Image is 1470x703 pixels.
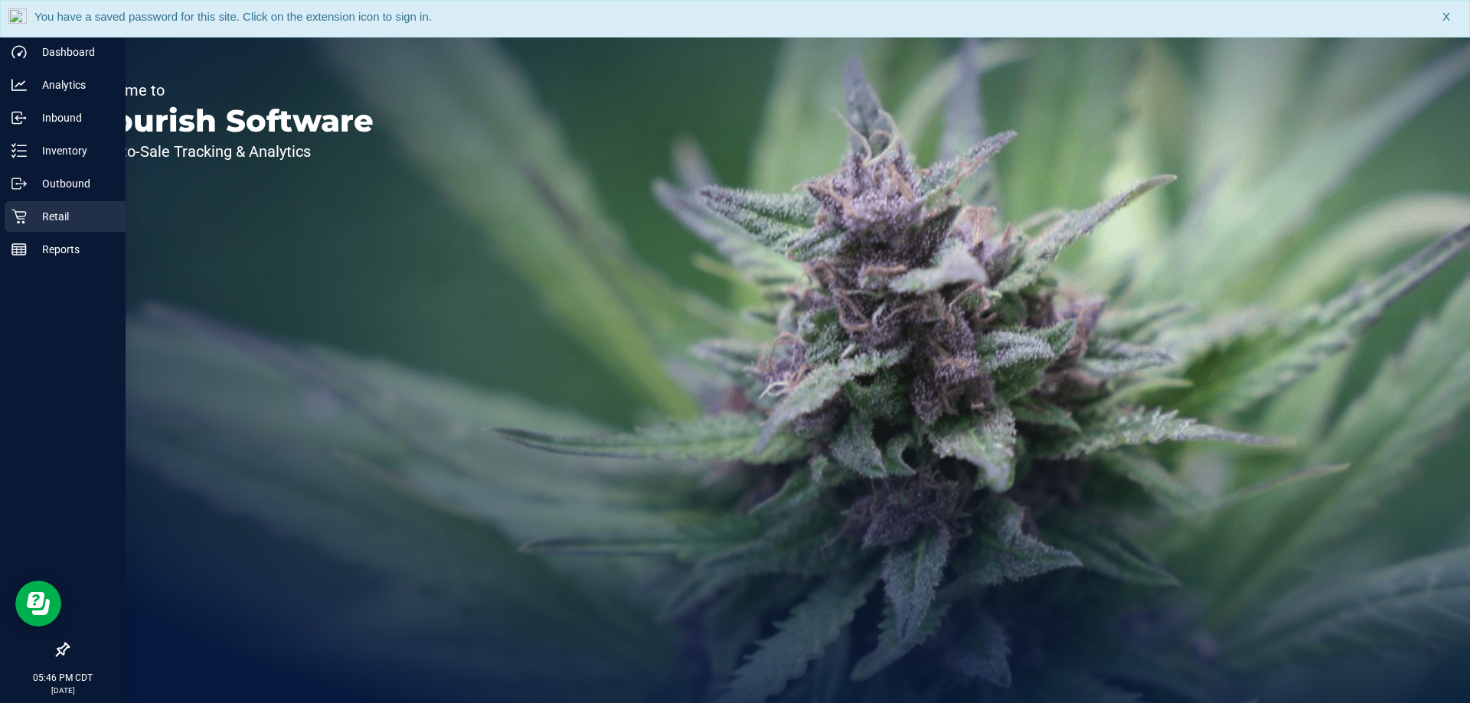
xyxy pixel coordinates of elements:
[27,142,119,160] p: Inventory
[7,685,119,696] p: [DATE]
[83,144,374,159] p: Seed-to-Sale Tracking & Analytics
[11,176,27,191] inline-svg: Outbound
[27,43,119,61] p: Dashboard
[11,110,27,125] inline-svg: Inbound
[15,581,61,627] iframe: Resource center
[27,76,119,94] p: Analytics
[11,77,27,93] inline-svg: Analytics
[27,207,119,226] p: Retail
[7,671,119,685] p: 05:46 PM CDT
[11,143,27,158] inline-svg: Inventory
[11,209,27,224] inline-svg: Retail
[11,44,27,60] inline-svg: Dashboard
[27,109,119,127] p: Inbound
[34,10,432,23] span: You have a saved password for this site. Click on the extension icon to sign in.
[11,242,27,257] inline-svg: Reports
[27,174,119,193] p: Outbound
[27,240,119,259] p: Reports
[83,106,374,136] p: Flourish Software
[1442,8,1450,26] span: X
[83,83,374,98] p: Welcome to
